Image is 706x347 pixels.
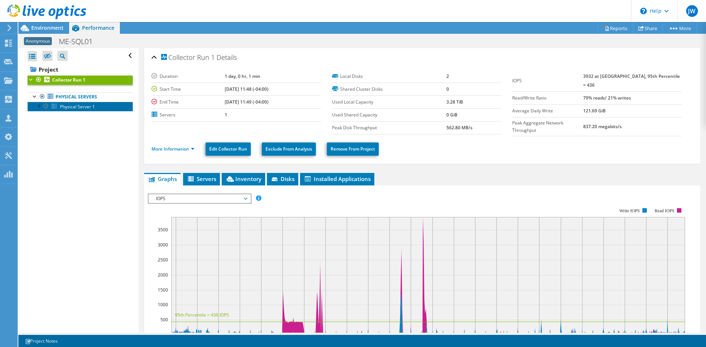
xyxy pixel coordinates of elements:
span: Details [217,53,237,62]
label: Duration [151,73,224,80]
b: 3.28 TiB [446,99,463,105]
a: Exclude From Analysis [262,142,316,156]
text: 3500 [158,227,168,233]
span: Anonymous [24,37,52,45]
text: 95th Percentile = 436 IOPS [175,312,229,318]
a: Project Notes [20,336,63,346]
label: Servers [151,111,224,119]
label: Used Shared Capacity [332,111,446,119]
b: 2 [446,73,449,79]
span: JW [686,5,698,17]
span: Graphs [148,175,177,182]
b: [DATE] 11:48 (-04:00) [225,86,268,92]
svg: \n [640,8,647,14]
b: 1 day, 0 hr, 1 min [225,73,260,79]
span: Performance [82,24,114,31]
b: 79% reads/ 21% writes [583,95,631,101]
a: Edit Collector Run [206,142,251,156]
label: Local Disks [332,73,446,80]
label: Start Time [151,86,224,93]
a: Reports [598,22,633,34]
b: 0 [446,86,449,92]
text: 500 [160,317,168,323]
span: IOPS [152,194,247,203]
b: Collector Run 1 [52,77,85,83]
span: Inventory [225,175,261,182]
a: Project [28,64,133,75]
label: Peak Aggregate Network Throughput [512,119,583,134]
text: 2000 [158,272,168,278]
span: Disks [271,175,295,182]
label: IOPS [512,77,583,84]
a: Remove From Project [327,142,379,156]
span: Physical Server 1 [60,104,95,110]
b: 3932 at [GEOGRAPHIC_DATA], 95th Percentile = 436 [583,73,680,88]
h1: ME-SQL01 [56,37,104,46]
label: Read/Write Ratio [512,94,583,102]
span: Collector Run 1 [161,54,215,61]
a: More [663,22,697,34]
a: Physical Server 1 [28,102,133,111]
a: Physical Servers [28,92,133,102]
text: 3000 [158,242,168,248]
b: 1 [225,112,227,118]
text: Write IOPS [619,208,640,213]
b: 562.80 MB/s [446,124,473,131]
a: Share [633,22,663,34]
label: End Time [151,98,224,106]
label: Peak Disk Throughput [332,124,446,131]
label: Average Daily Write [512,107,583,115]
span: Servers [187,175,216,182]
text: 1500 [158,287,168,293]
a: More Information [151,146,195,152]
text: Read IOPS [655,208,675,213]
b: [DATE] 11:49 (-04:00) [225,99,268,105]
b: 0 GiB [446,112,457,118]
span: Environment [31,24,64,31]
text: 0 [165,332,168,338]
label: Shared Cluster Disks [332,86,446,93]
b: 837.20 megabits/s [583,123,622,130]
text: 2500 [158,257,168,263]
b: 121.69 GiB [583,108,606,114]
a: Collector Run 1 [28,75,133,85]
label: Used Local Capacity [332,98,446,106]
text: 1000 [158,301,168,308]
span: Installed Applications [304,175,371,182]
